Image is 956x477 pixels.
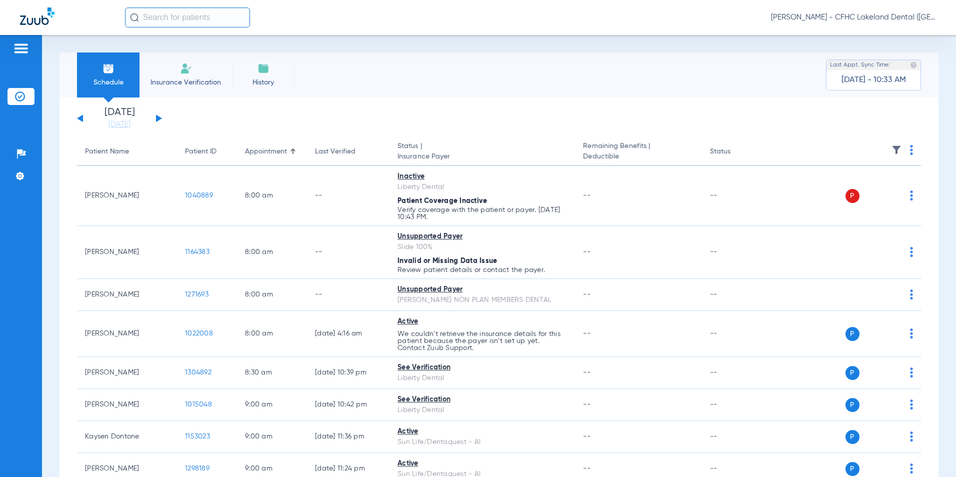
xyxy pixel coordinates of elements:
span: P [845,189,859,203]
div: Liberty Dental [397,373,567,383]
td: -- [307,226,389,279]
span: 1298189 [185,465,209,472]
img: x.svg [887,289,897,299]
td: -- [307,166,389,226]
img: x.svg [887,190,897,200]
span: -- [583,248,590,255]
span: Invalid or Missing Data Issue [397,257,497,264]
td: -- [307,279,389,311]
td: [PERSON_NAME] [77,166,177,226]
iframe: Chat Widget [906,429,956,477]
th: Remaining Benefits | [575,138,701,166]
td: [DATE] 10:39 PM [307,357,389,389]
span: P [845,398,859,412]
p: Review patient details or contact the payer. [397,266,567,273]
td: 8:00 AM [237,166,307,226]
img: group-dot-blue.svg [910,289,913,299]
span: -- [583,330,590,337]
a: [DATE] [89,119,149,129]
img: Schedule [102,62,114,74]
img: group-dot-blue.svg [910,367,913,377]
img: group-dot-blue.svg [910,145,913,155]
img: Manual Insurance Verification [180,62,192,74]
img: x.svg [887,328,897,338]
img: group-dot-blue.svg [910,399,913,409]
div: Patient ID [185,146,216,157]
th: Status | [389,138,575,166]
span: 1040889 [185,192,213,199]
div: Unsupported Payer [397,284,567,295]
span: -- [583,401,590,408]
span: 1164383 [185,248,209,255]
img: History [257,62,269,74]
span: -- [583,192,590,199]
span: [DATE] - 10:33 AM [841,75,906,85]
td: 9:00 AM [237,389,307,421]
div: Active [397,316,567,327]
span: 1271693 [185,291,208,298]
span: Patient Coverage Inactive [397,197,487,204]
div: Sun Life/Dentaquest - AI [397,437,567,447]
td: -- [702,421,769,453]
div: [PERSON_NAME] NON PLAN MEMBERS DENTAL [397,295,567,305]
div: Patient ID [185,146,229,157]
img: x.svg [887,367,897,377]
img: hamburger-icon [13,42,29,54]
img: group-dot-blue.svg [910,328,913,338]
span: Insurance Payer [397,151,567,162]
td: 8:00 AM [237,279,307,311]
div: Inactive [397,171,567,182]
p: Verify coverage with the patient or payer. [DATE] 10:43 PM. [397,206,567,220]
td: 8:30 AM [237,357,307,389]
div: Slide 100% [397,242,567,252]
td: [PERSON_NAME] [77,357,177,389]
p: We couldn’t retrieve the insurance details for this patient because the payer isn’t set up yet. C... [397,330,567,351]
img: x.svg [887,431,897,441]
input: Search for patients [125,7,250,27]
td: [PERSON_NAME] [77,226,177,279]
img: Search Icon [130,13,139,22]
div: Unsupported Payer [397,231,567,242]
td: [PERSON_NAME] [77,311,177,357]
td: [DATE] 4:16 AM [307,311,389,357]
td: [DATE] 11:36 PM [307,421,389,453]
span: History [239,77,287,87]
td: 8:00 AM [237,311,307,357]
span: Schedule [84,77,132,87]
td: -- [702,166,769,226]
span: 1153023 [185,433,210,440]
img: last sync help info [910,61,917,68]
img: x.svg [887,463,897,473]
td: -- [702,279,769,311]
div: Active [397,426,567,437]
span: Insurance Verification [147,77,224,87]
div: Patient Name [85,146,169,157]
td: [DATE] 10:42 PM [307,389,389,421]
td: -- [702,311,769,357]
span: P [845,462,859,476]
td: 9:00 AM [237,421,307,453]
span: -- [583,291,590,298]
td: [PERSON_NAME] [77,389,177,421]
span: 1304892 [185,369,211,376]
td: -- [702,357,769,389]
img: filter.svg [891,145,901,155]
td: -- [702,389,769,421]
td: Kaysen Dontone [77,421,177,453]
span: 1015048 [185,401,212,408]
div: Active [397,458,567,469]
div: Liberty Dental [397,182,567,192]
span: 1022008 [185,330,213,337]
div: See Verification [397,394,567,405]
span: -- [583,465,590,472]
img: x.svg [887,247,897,257]
th: Status [702,138,769,166]
span: P [845,366,859,380]
div: Last Verified [315,146,381,157]
span: -- [583,433,590,440]
div: Patient Name [85,146,129,157]
td: [PERSON_NAME] [77,279,177,311]
span: Last Appt. Sync Time: [830,60,890,70]
img: Zuub Logo [20,7,54,25]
